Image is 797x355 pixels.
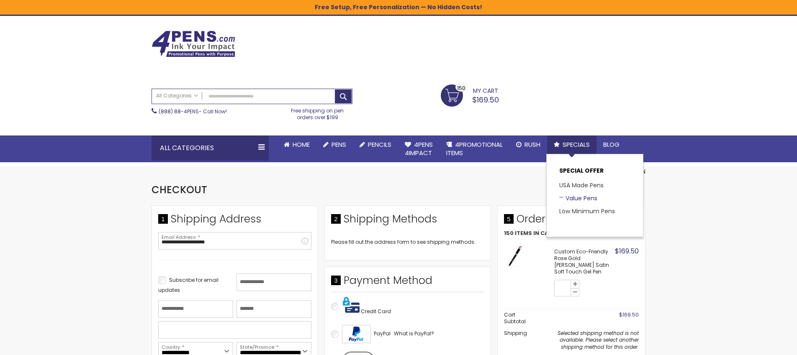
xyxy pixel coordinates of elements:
[559,194,597,202] a: Value Pens
[398,135,440,163] a: 4Pens4impact
[457,84,465,92] span: 150
[159,108,227,115] span: - Call Now!
[152,89,202,103] a: All Categories
[342,325,370,343] img: Acceptance Mark
[152,135,269,161] div: All Categories
[504,245,527,268] img: Custom Eco-Friendly Rose Gold Earl Satin Soft Touch Gel Pen-Black
[152,31,235,57] img: 4Pens Custom Pens and Promotional Products
[316,135,353,154] a: Pens
[158,212,311,230] div: Shipping Address
[277,135,316,154] a: Home
[559,207,615,215] a: Low Minimum Pens
[343,296,360,313] img: Pay with credit card
[158,276,219,294] span: Subscribe for email updates
[603,140,620,149] span: Blog
[504,212,639,230] span: Order Summary
[156,92,198,99] span: All Categories
[558,329,639,350] span: Selected shipping method is not available. Please select another shipping method for this order.
[440,135,509,163] a: 4PROMOTIONALITEMS
[446,140,503,157] span: 4PROMOTIONAL ITEMS
[441,84,499,105] a: $169.50 150
[331,212,484,230] div: Shipping Methods
[332,140,346,149] span: Pens
[524,140,540,149] span: Rush
[293,140,310,149] span: Home
[619,311,639,318] span: $169.50
[394,329,434,339] a: What is PayPal?
[515,230,556,236] span: Items in Cart
[331,239,484,245] div: Please fill out the address form to see shipping methods.
[559,167,630,179] p: SPECIAL OFFER
[596,135,626,154] a: Blog
[152,183,207,197] span: Checkout
[559,181,604,189] a: USA Made Pens
[405,140,433,157] span: 4Pens 4impact
[547,135,596,154] a: Specials
[504,329,527,337] span: Shipping
[374,330,391,337] span: PayPal
[353,135,398,154] a: Pencils
[504,309,536,327] th: Cart Subtotal
[159,108,199,115] a: (888) 88-4PENS
[554,248,613,276] strong: Custom Eco-Friendly Rose Gold [PERSON_NAME] Satin Soft Touch Gel Pen
[472,94,499,105] span: $169.50
[368,140,391,149] span: Pencils
[283,104,353,121] div: Free shipping on pen orders over $199
[509,135,547,154] a: Rush
[615,246,639,256] span: $169.50
[394,330,434,337] span: What is PayPal?
[331,273,484,292] div: Payment Method
[361,308,391,315] span: Credit Card
[563,140,590,149] span: Specials
[504,230,514,236] span: 150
